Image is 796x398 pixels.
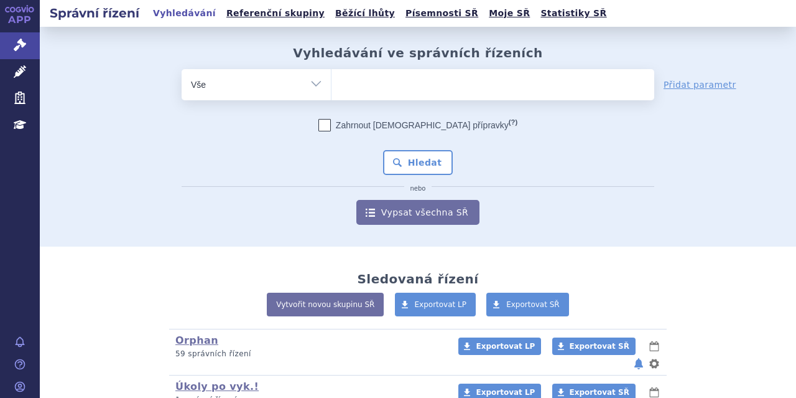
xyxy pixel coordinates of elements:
i: nebo [404,185,432,192]
a: Vypsat všechna SŘ [356,200,479,225]
a: Písemnosti SŘ [402,5,482,22]
a: Vytvořit novou skupinu SŘ [267,293,384,316]
p: 59 správních řízení [175,349,442,359]
span: Exportovat LP [476,388,535,397]
a: Úkoly po vyk.! [175,381,259,392]
span: Exportovat SŘ [570,342,629,351]
a: Statistiky SŘ [537,5,610,22]
a: Orphan [175,334,218,346]
span: Exportovat SŘ [570,388,629,397]
span: Exportovat SŘ [506,300,560,309]
a: Exportovat SŘ [486,293,569,316]
a: Exportovat LP [458,338,541,355]
label: Zahrnout [DEMOGRAPHIC_DATA] přípravky [318,119,517,131]
a: Referenční skupiny [223,5,328,22]
button: Hledat [383,150,453,175]
a: Vyhledávání [149,5,220,22]
h2: Správní řízení [40,4,149,22]
span: Exportovat LP [415,300,467,309]
a: Exportovat LP [395,293,476,316]
h2: Sledovaná řízení [357,272,478,287]
abbr: (?) [509,118,517,126]
a: Moje SŘ [485,5,534,22]
button: lhůty [648,339,660,354]
a: Přidat parametr [664,78,736,91]
a: Běžící lhůty [331,5,399,22]
button: notifikace [632,356,645,371]
span: Exportovat LP [476,342,535,351]
h2: Vyhledávání ve správních řízeních [293,45,543,60]
button: nastavení [648,356,660,371]
a: Exportovat SŘ [552,338,636,355]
